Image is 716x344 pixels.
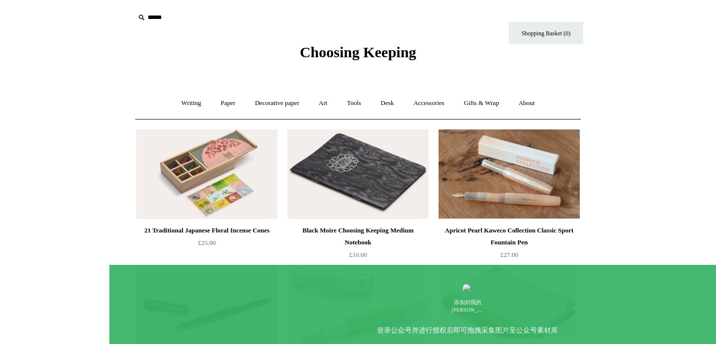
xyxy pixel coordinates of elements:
[439,129,580,219] img: Apricot Pearl Kaweco Collection Classic Sport Fountain Pen
[455,90,508,116] a: Gifts & Wrap
[212,90,245,116] a: Paper
[173,90,210,116] a: Writing
[136,225,277,265] a: 21 Traditional Japanese Floral Incense Cones £25.00
[287,129,429,219] a: Black Moire Choosing Keeping Medium Notebook Black Moire Choosing Keeping Medium Notebook
[198,239,216,246] span: £25.00
[300,44,416,60] span: Choosing Keeping
[349,251,367,258] span: £10.00
[405,90,453,116] a: Accessories
[338,90,370,116] a: Tools
[500,251,518,258] span: £27.00
[509,22,583,44] a: Shopping Basket (0)
[136,129,277,219] a: 21 Traditional Japanese Floral Incense Cones 21 Traditional Japanese Floral Incense Cones
[510,90,544,116] a: About
[441,225,577,248] div: Apricot Pearl Kaweco Collection Classic Sport Fountain Pen
[246,90,308,116] a: Decorative paper
[300,52,416,59] a: Choosing Keeping
[287,225,429,265] a: Black Moire Choosing Keeping Medium Notebook £10.00
[372,90,403,116] a: Desk
[136,129,277,219] img: 21 Traditional Japanese Floral Incense Cones
[310,90,336,116] a: Art
[439,129,580,219] a: Apricot Pearl Kaweco Collection Classic Sport Fountain Pen Apricot Pearl Kaweco Collection Classi...
[139,225,275,236] div: 21 Traditional Japanese Floral Incense Cones
[439,225,580,265] a: Apricot Pearl Kaweco Collection Classic Sport Fountain Pen £27.00
[290,225,426,248] div: Black Moire Choosing Keeping Medium Notebook
[287,129,429,219] img: Black Moire Choosing Keeping Medium Notebook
